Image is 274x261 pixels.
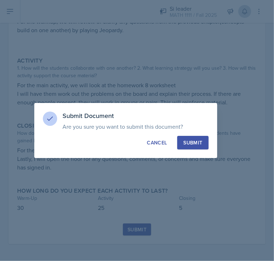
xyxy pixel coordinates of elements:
[63,123,209,130] p: Are you sure you want to submit this document?
[177,136,208,149] button: Submit
[183,139,202,146] div: Submit
[141,136,173,149] button: Cancel
[147,139,167,146] div: Cancel
[63,112,209,120] h3: Submit Document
